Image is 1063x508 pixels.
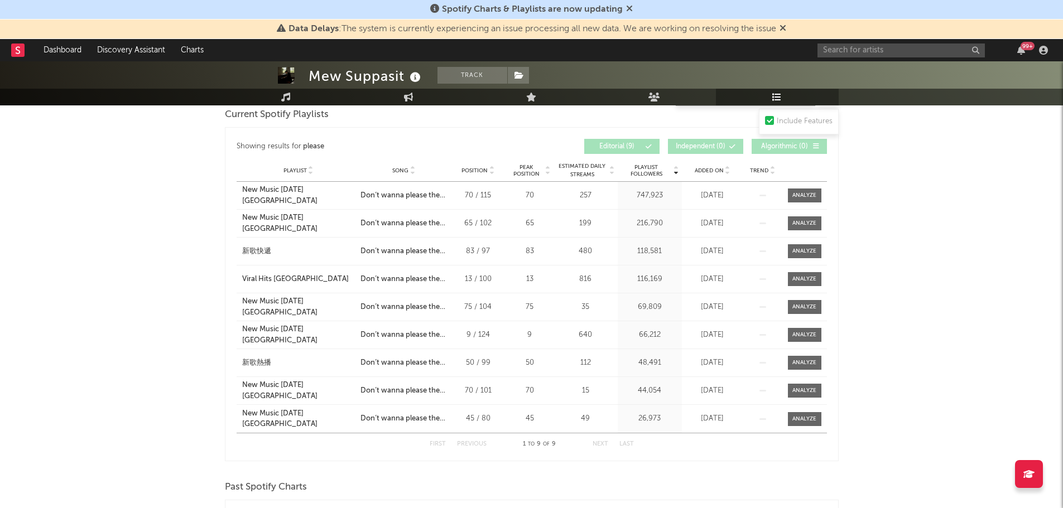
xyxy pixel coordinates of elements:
div: Don’t wanna please the world [360,246,448,257]
div: 13 [509,274,551,285]
a: Dashboard [36,39,89,61]
div: [DATE] [685,302,740,313]
span: of [543,442,550,447]
a: New Music [DATE] [GEOGRAPHIC_DATA] [242,408,355,430]
div: 45 [509,413,551,424]
div: 70 / 115 [453,190,503,201]
div: Don’t wanna please the world [360,385,448,396]
span: Trend [750,167,768,174]
span: to [528,442,535,447]
div: 70 [509,385,551,396]
div: 65 [509,218,551,229]
button: Next [593,441,608,447]
div: Viral Hits [GEOGRAPHIC_DATA] [242,274,349,285]
span: Dismiss [780,25,786,33]
span: : The system is currently experiencing an issue processing all new data. We are working on resolv... [288,25,776,33]
div: Don’t wanna please the world [360,330,448,341]
div: Include Features [777,115,833,128]
div: 75 / 104 [453,302,503,313]
div: 49 [556,413,615,424]
div: 65 / 102 [453,218,503,229]
div: 9 [509,330,551,341]
div: 83 / 97 [453,246,503,257]
div: 44,054 [621,385,679,396]
span: Song [392,167,408,174]
span: Independent ( 0 ) [675,143,727,150]
div: Don’t wanna please the world [360,218,448,229]
div: 199 [556,218,615,229]
div: Mew Suppasit [309,67,424,85]
div: [DATE] [685,274,740,285]
div: 257 [556,190,615,201]
a: New Music [DATE] [GEOGRAPHIC_DATA] [242,296,355,318]
div: 816 [556,274,615,285]
span: Editorial ( 9 ) [591,143,643,150]
button: Algorithmic(0) [752,139,827,154]
a: New Music [DATE] [GEOGRAPHIC_DATA] [242,324,355,346]
div: Don’t wanna please the world [360,190,448,201]
div: Don’t wanna please the world [360,302,448,313]
span: Past Spotify Charts [225,481,307,494]
div: 1 9 9 [509,438,570,451]
div: 66,212 [621,330,679,341]
div: [DATE] [685,246,740,257]
div: 216,790 [621,218,679,229]
div: [DATE] [685,357,740,369]
div: 75 [509,302,551,313]
div: 116,169 [621,274,679,285]
a: 新歌熱播 [242,357,355,369]
a: Viral Hits [GEOGRAPHIC_DATA] [242,274,355,285]
div: 99 + [1021,42,1035,50]
div: 45 / 80 [453,413,503,424]
div: 9 / 124 [453,330,503,341]
span: Estimated Daily Streams [556,162,608,179]
div: 70 / 101 [453,385,503,396]
div: please [303,140,324,153]
div: [DATE] [685,190,740,201]
div: Don’t wanna please the world [360,413,448,424]
a: New Music [DATE] [GEOGRAPHIC_DATA] [242,380,355,401]
div: 480 [556,246,615,257]
button: Editorial(9) [584,139,660,154]
div: 70 [509,190,551,201]
div: 69,809 [621,302,679,313]
div: 35 [556,302,615,313]
span: Algorithmic ( 0 ) [759,143,810,150]
button: First [430,441,446,447]
a: New Music [DATE] [GEOGRAPHIC_DATA] [242,185,355,206]
a: Charts [173,39,211,61]
div: [DATE] [685,330,740,341]
a: 新歌快遞 [242,246,355,257]
button: Track [437,67,507,84]
span: Playlist Followers [621,164,672,177]
div: 新歌快遞 [242,246,271,257]
a: Discovery Assistant [89,39,173,61]
div: 50 / 99 [453,357,503,369]
div: 50 [509,357,551,369]
span: Added On [695,167,724,174]
span: Dismiss [626,5,633,14]
span: Peak Position [509,164,544,177]
div: 新歌熱播 [242,357,271,369]
input: Search for artists [817,43,985,57]
button: Last [619,441,634,447]
div: Showing results for [237,139,532,154]
button: 99+ [1017,46,1025,55]
div: 83 [509,246,551,257]
span: Current Spotify Playlists [225,108,329,122]
div: Don’t wanna please the world [360,274,448,285]
button: Independent(0) [668,139,743,154]
button: Previous [457,441,487,447]
div: 26,973 [621,413,679,424]
div: [DATE] [685,413,740,424]
div: 48,491 [621,357,679,369]
a: New Music [DATE] [GEOGRAPHIC_DATA] [242,212,355,234]
div: 118,581 [621,246,679,257]
div: 13 / 100 [453,274,503,285]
